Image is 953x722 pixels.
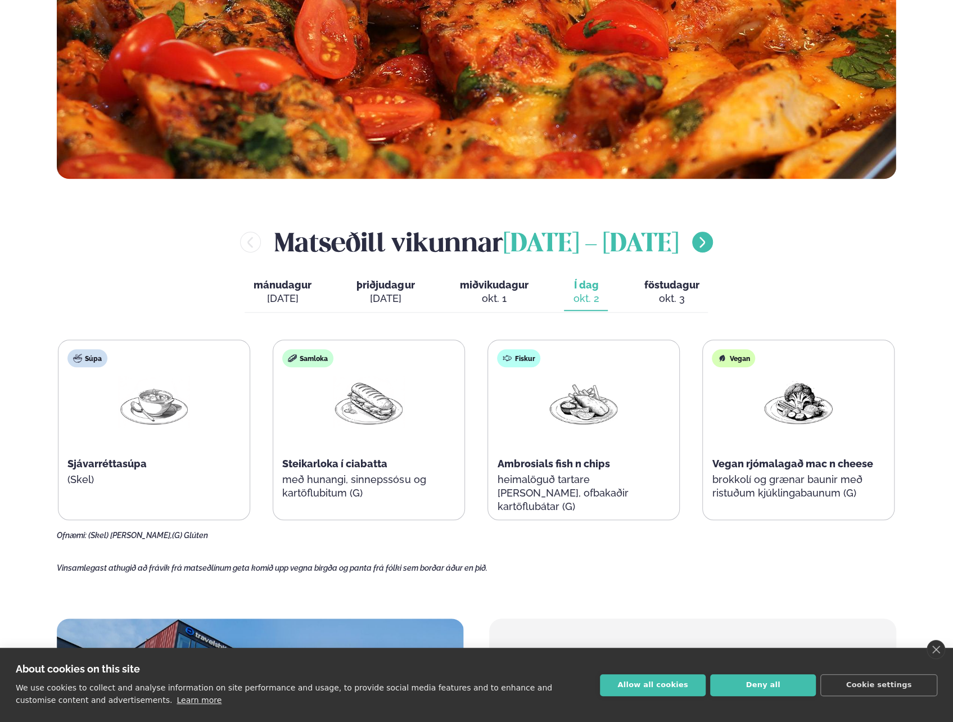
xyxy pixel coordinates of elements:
button: þriðjudagur [DATE] [347,274,423,311]
span: Ambrosials fish n chips [497,458,609,470]
span: föstudagur [644,279,699,291]
button: Í dag okt. 2 [564,274,608,311]
p: heimalöguð tartare [PERSON_NAME], ofbakaðir kartöflubátar (G) [497,473,670,513]
div: okt. 2 [573,292,599,305]
button: Deny all [710,674,816,696]
button: menu-btn-left [240,232,261,252]
span: Ofnæmi: [57,531,87,540]
button: menu-btn-right [692,232,713,252]
img: Vegan.svg [717,354,726,363]
div: okt. 1 [459,292,528,305]
span: [DATE] - [DATE] [503,232,679,257]
span: Í dag [573,278,599,292]
img: Panini.png [333,376,405,428]
div: Samloka [282,349,333,367]
div: Súpa [67,349,107,367]
div: okt. 3 [644,292,699,305]
button: föstudagur okt. 3 [635,274,708,311]
span: (Skel) [PERSON_NAME], [88,531,172,540]
button: Allow all cookies [600,674,706,696]
p: (Skel) [67,473,241,486]
a: Learn more [177,696,222,705]
div: [DATE] [356,292,414,305]
h2: Matseðill vikunnar [274,224,679,260]
img: Fish-Chips.png [548,376,620,428]
button: miðvikudagur okt. 1 [450,274,537,311]
button: mánudagur [DATE] [245,274,320,311]
a: close [927,640,945,659]
div: [DATE] [254,292,311,305]
img: Vegan.png [762,376,834,428]
span: Vegan rjómalagað mac n cheese [712,458,873,470]
span: Vinsamlegast athugið að frávik frá matseðlinum geta komið upp vegna birgða og panta frá fólki sem... [57,563,487,572]
img: soup.svg [73,354,82,363]
span: mánudagur [254,279,311,291]
span: þriðjudagur [356,279,414,291]
img: Soup.png [118,376,190,428]
span: Steikarloka í ciabatta [282,458,387,470]
span: (G) Glúten [172,531,208,540]
div: Vegan [712,349,755,367]
p: brokkolí og grænar baunir með ristuðum kjúklingabaunum (G) [712,473,885,500]
span: miðvikudagur [459,279,528,291]
img: fish.svg [503,354,512,363]
p: með hunangi, sinnepssósu og kartöflubitum (G) [282,473,455,500]
span: Sjávarréttasúpa [67,458,147,470]
button: Cookie settings [820,674,937,696]
img: sandwich-new-16px.svg [288,354,297,363]
strong: About cookies on this site [16,663,140,675]
p: We use cookies to collect and analyse information on site performance and usage, to provide socia... [16,683,552,705]
div: Fiskur [497,349,540,367]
